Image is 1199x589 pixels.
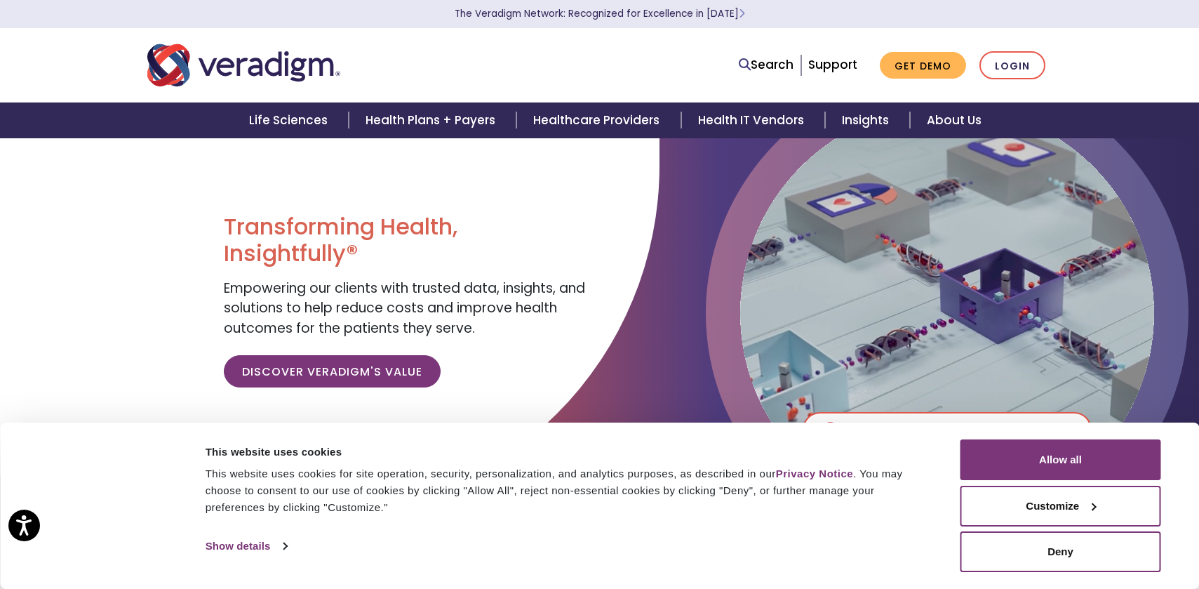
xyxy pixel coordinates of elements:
[910,102,998,138] a: About Us
[206,444,929,461] div: This website uses cookies
[808,56,857,73] a: Support
[206,465,929,516] div: This website uses cookies for site operation, security, personalization, and analytics purposes, ...
[516,102,681,138] a: Healthcare Providers
[455,7,745,20] a: The Veradigm Network: Recognized for Excellence in [DATE]Learn More
[232,102,349,138] a: Life Sciences
[960,439,1161,480] button: Allow all
[979,51,1045,80] a: Login
[739,7,745,20] span: Learn More
[776,468,853,479] a: Privacy Notice
[147,42,340,88] img: Veradigm logo
[224,355,441,388] a: Discover Veradigm's Value
[930,488,1182,572] iframe: Drift Chat Widget
[206,536,287,557] a: Show details
[349,102,516,138] a: Health Plans + Payers
[960,486,1161,527] button: Customize
[224,279,585,338] span: Empowering our clients with trusted data, insights, and solutions to help reduce costs and improv...
[825,102,910,138] a: Insights
[880,52,966,79] a: Get Demo
[224,213,589,267] h1: Transforming Health, Insightfully®
[681,102,825,138] a: Health IT Vendors
[739,55,793,74] a: Search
